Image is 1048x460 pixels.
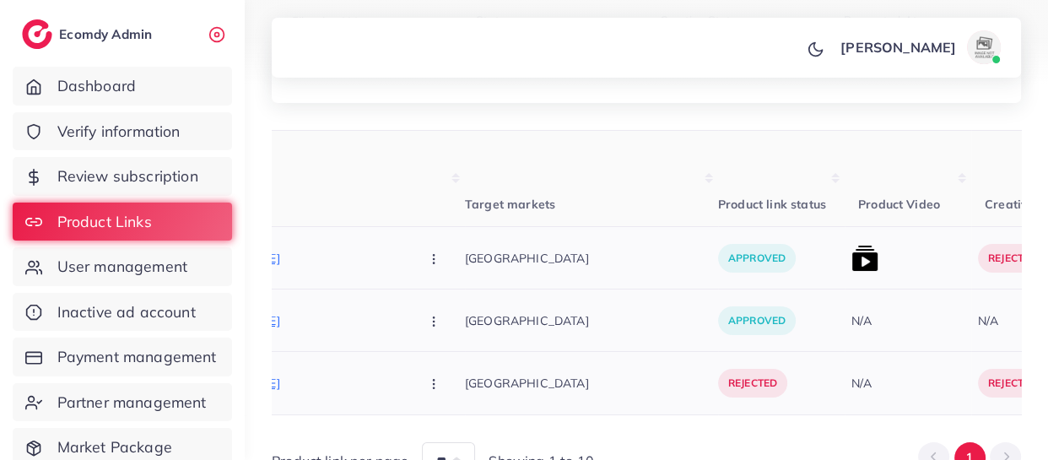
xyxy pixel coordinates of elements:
[967,30,1001,64] img: avatar
[57,301,196,323] span: Inactive ad account
[13,157,232,196] a: Review subscription
[465,365,718,403] p: [GEOGRAPHIC_DATA]
[978,312,998,329] div: N/A
[57,256,187,278] span: User management
[978,369,1047,398] p: rejected
[57,346,217,368] span: Payment management
[153,311,406,331] p: [URL][DOMAIN_NAME]
[13,67,232,106] a: Dashboard
[13,247,232,286] a: User management
[851,312,872,329] div: N/A
[13,338,232,376] a: Payment management
[840,37,956,57] p: [PERSON_NAME]
[57,211,152,233] span: Product Links
[718,244,796,273] p: approved
[858,197,940,212] span: Product Video
[978,244,1047,273] p: rejected
[153,248,406,268] p: [URL][DOMAIN_NAME]
[465,301,718,339] p: [GEOGRAPHIC_DATA]
[13,112,232,151] a: Verify information
[13,383,232,422] a: Partner management
[851,245,878,272] img: list product video
[57,392,207,414] span: Partner management
[465,197,555,212] span: Target markets
[718,306,796,335] p: approved
[22,19,156,49] a: logoEcomdy Admin
[153,373,406,393] p: [URL][DOMAIN_NAME]
[57,121,181,143] span: Verify information
[59,26,156,42] h2: Ecomdy Admin
[718,197,826,212] span: Product link status
[22,19,52,49] img: logo
[13,293,232,332] a: Inactive ad account
[718,369,787,398] p: rejected
[57,75,136,97] span: Dashboard
[831,30,1007,64] a: [PERSON_NAME]avatar
[57,436,172,458] span: Market Package
[57,165,198,187] span: Review subscription
[851,375,872,392] div: N/A
[13,203,232,241] a: Product Links
[465,239,718,277] p: [GEOGRAPHIC_DATA]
